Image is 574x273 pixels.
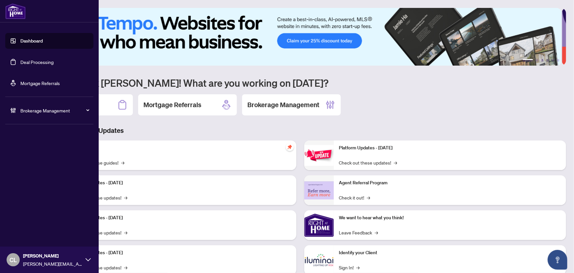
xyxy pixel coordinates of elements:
p: Identify your Client [339,249,561,257]
p: Platform Updates - [DATE] [69,179,291,187]
h1: Welcome back [PERSON_NAME]! What are you working on [DATE]? [34,76,566,89]
img: Platform Updates - June 23, 2025 [304,145,334,166]
img: Slide 0 [34,8,562,66]
h3: Brokerage & Industry Updates [34,126,566,135]
button: Open asap [548,250,567,270]
h2: Brokerage Management [247,100,319,109]
span: [PERSON_NAME] [23,252,82,259]
button: 1 [523,59,533,62]
img: Agent Referral Program [304,181,334,199]
p: We want to hear what you think! [339,214,561,222]
span: CL [10,255,17,264]
p: Self-Help [69,144,291,152]
a: Check it out!→ [339,194,370,201]
span: → [367,194,370,201]
button: 6 [557,59,560,62]
button: 5 [552,59,554,62]
h2: Mortgage Referrals [143,100,201,109]
button: 2 [536,59,538,62]
span: pushpin [286,143,294,151]
span: → [357,264,360,271]
span: → [375,229,378,236]
button: 3 [541,59,544,62]
a: Sign In!→ [339,264,360,271]
p: Agent Referral Program [339,179,561,187]
span: [PERSON_NAME][EMAIL_ADDRESS][DOMAIN_NAME] [23,260,82,267]
p: Platform Updates - [DATE] [69,214,291,222]
p: Platform Updates - [DATE] [69,249,291,257]
span: → [124,264,127,271]
a: Mortgage Referrals [20,80,60,86]
button: 4 [546,59,549,62]
span: → [124,229,127,236]
span: → [124,194,127,201]
a: Deal Processing [20,59,54,65]
span: Brokerage Management [20,107,89,114]
a: Leave Feedback→ [339,229,378,236]
span: → [121,159,124,166]
p: Platform Updates - [DATE] [339,144,561,152]
a: Check out these updates!→ [339,159,397,166]
img: logo [5,3,26,19]
span: → [394,159,397,166]
a: Dashboard [20,38,43,44]
img: We want to hear what you think! [304,210,334,240]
